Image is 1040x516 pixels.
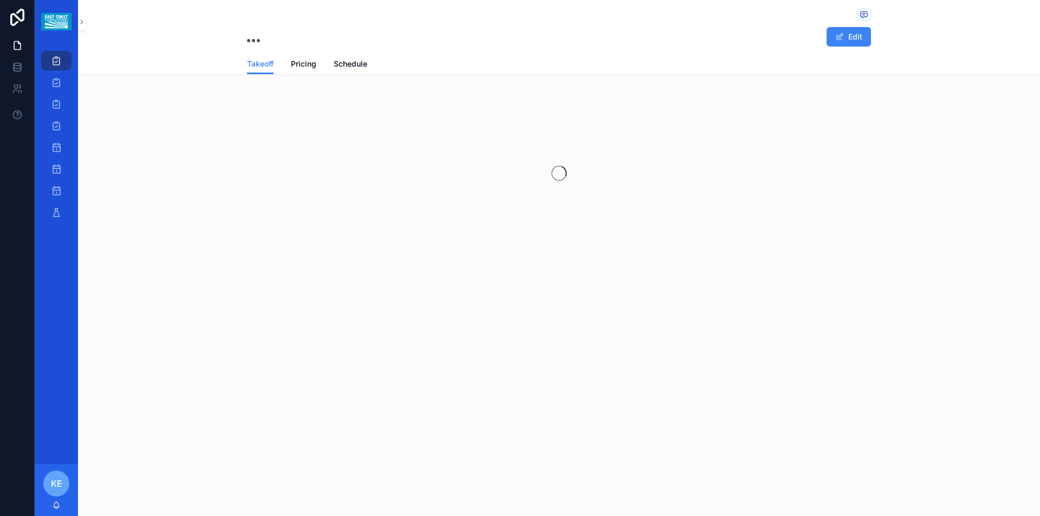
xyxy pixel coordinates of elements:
[334,54,367,76] a: Schedule
[334,58,367,69] span: Schedule
[291,54,316,76] a: Pricing
[247,54,274,75] a: Takeoff
[41,13,71,30] img: App logo
[827,27,871,47] button: Edit
[291,58,316,69] span: Pricing
[247,58,274,69] span: Takeoff
[51,477,62,490] span: KE
[35,43,78,236] div: scrollable content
